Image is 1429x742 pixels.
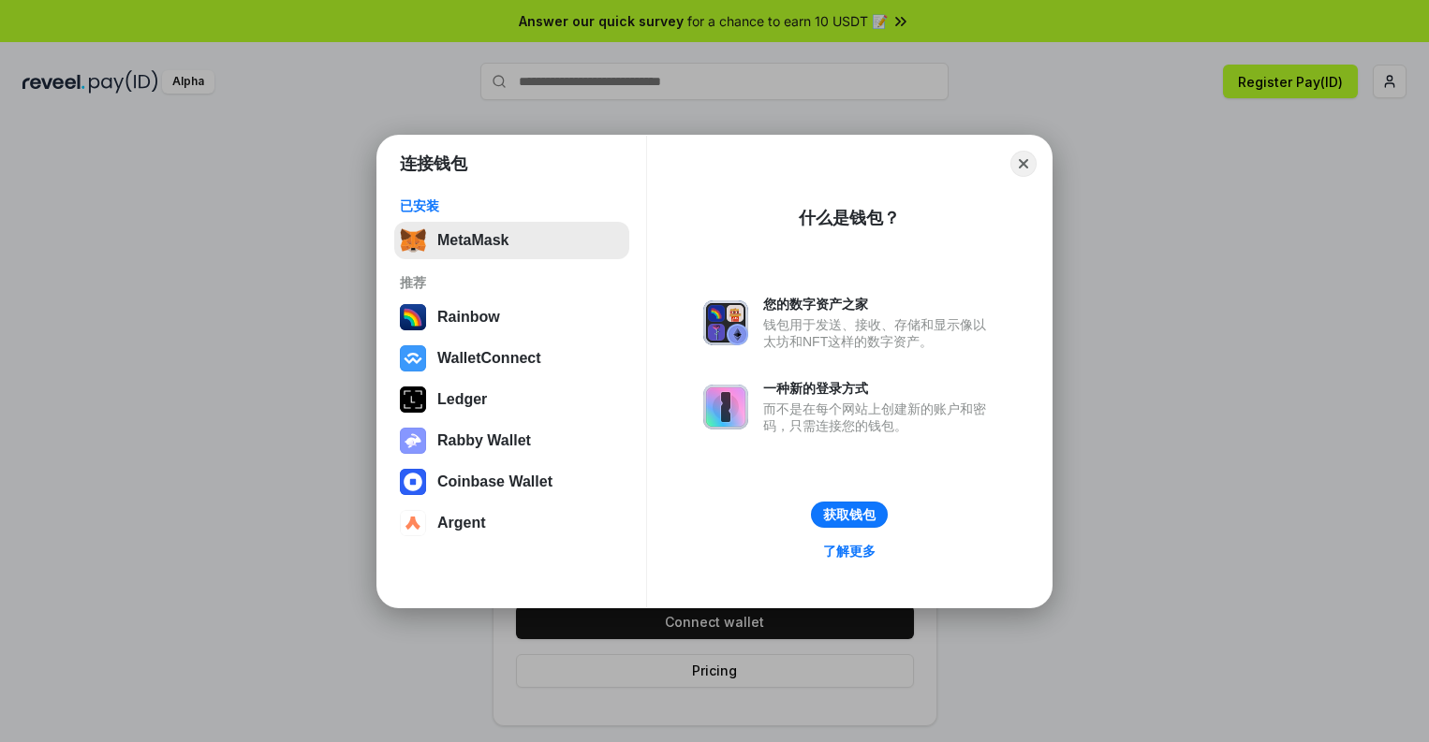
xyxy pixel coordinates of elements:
div: Coinbase Wallet [437,473,552,490]
button: Argent [394,504,629,542]
div: MetaMask [437,232,508,249]
div: Rabby Wallet [437,432,531,449]
div: Rainbow [437,309,500,326]
img: svg+xml,%3Csvg%20fill%3D%22none%22%20height%3D%2233%22%20viewBox%3D%220%200%2035%2033%22%20width%... [400,227,426,254]
div: 而不是在每个网站上创建新的账户和密码，只需连接您的钱包。 [763,400,995,434]
img: svg+xml,%3Csvg%20width%3D%2228%22%20height%3D%2228%22%20viewBox%3D%220%200%2028%2028%22%20fill%3D... [400,510,426,536]
img: svg+xml,%3Csvg%20xmlns%3D%22http%3A%2F%2Fwww.w3.org%2F2000%2Fsvg%22%20width%3D%2228%22%20height%3... [400,386,426,413]
div: 一种新的登录方式 [763,380,995,397]
img: svg+xml,%3Csvg%20xmlns%3D%22http%3A%2F%2Fwww.w3.org%2F2000%2Fsvg%22%20fill%3D%22none%22%20viewBox... [703,300,748,345]
div: 您的数字资产之家 [763,296,995,313]
button: WalletConnect [394,340,629,377]
img: svg+xml,%3Csvg%20xmlns%3D%22http%3A%2F%2Fwww.w3.org%2F2000%2Fsvg%22%20fill%3D%22none%22%20viewBox... [703,385,748,429]
button: Coinbase Wallet [394,463,629,501]
button: Close [1010,151,1037,177]
div: 推荐 [400,274,624,291]
div: 什么是钱包？ [799,207,900,229]
button: Rainbow [394,298,629,336]
h1: 连接钱包 [400,153,467,175]
div: Argent [437,515,486,531]
a: 了解更多 [812,539,887,563]
button: Rabby Wallet [394,422,629,459]
div: 已安装 [400,197,624,214]
button: MetaMask [394,222,629,259]
img: svg+xml,%3Csvg%20width%3D%22120%22%20height%3D%22120%22%20viewBox%3D%220%200%20120%20120%22%20fil... [400,304,426,330]
button: Ledger [394,381,629,418]
div: Ledger [437,391,487,408]
div: WalletConnect [437,350,541,367]
img: svg+xml,%3Csvg%20xmlns%3D%22http%3A%2F%2Fwww.w3.org%2F2000%2Fsvg%22%20fill%3D%22none%22%20viewBox... [400,428,426,454]
img: svg+xml,%3Csvg%20width%3D%2228%22%20height%3D%2228%22%20viewBox%3D%220%200%2028%2028%22%20fill%3D... [400,469,426,495]
button: 获取钱包 [811,502,888,528]
div: 获取钱包 [823,506,876,523]
div: 了解更多 [823,543,876,560]
img: svg+xml,%3Csvg%20width%3D%2228%22%20height%3D%2228%22%20viewBox%3D%220%200%2028%2028%22%20fill%3D... [400,345,426,371]
div: 钱包用于发送、接收、存储和显示像以太坊和NFT这样的数字资产。 [763,316,995,350]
